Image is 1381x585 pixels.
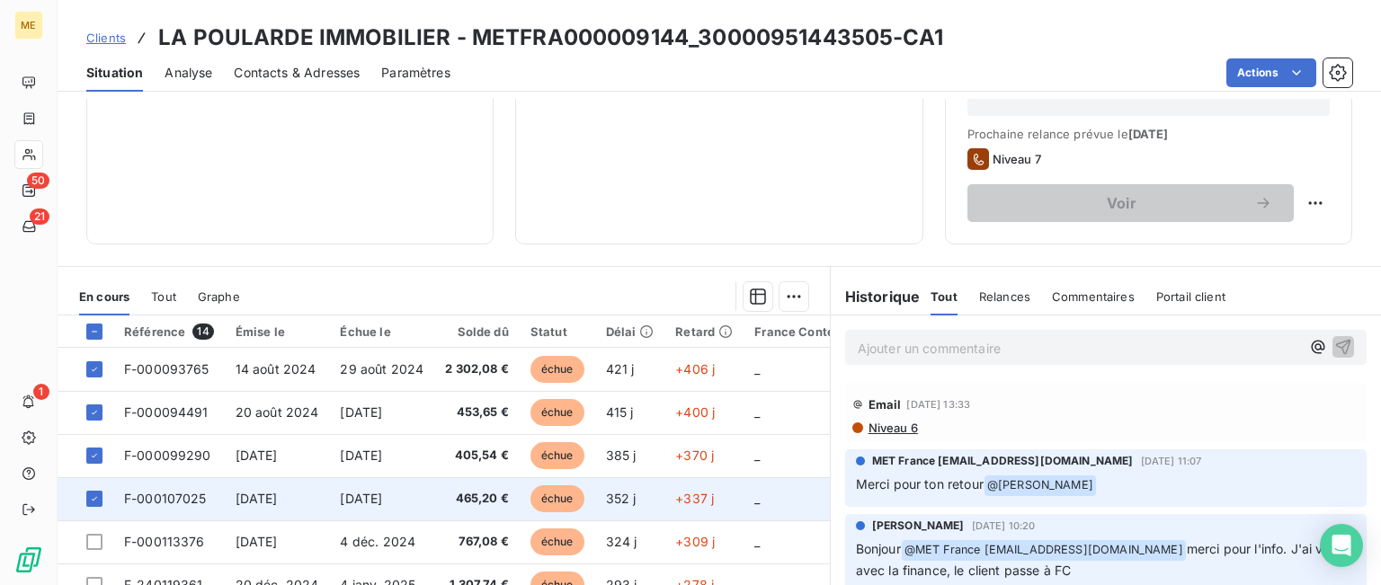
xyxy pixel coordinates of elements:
span: [DATE] 10:20 [972,520,1036,531]
span: [DATE] 11:07 [1141,456,1202,466]
span: 352 j [606,491,637,506]
span: _ [754,534,760,549]
span: +400 j [675,404,715,420]
span: @ MET France [EMAIL_ADDRESS][DOMAIN_NAME] [902,540,1186,561]
span: échue [530,528,584,555]
span: 415 j [606,404,634,420]
div: Référence [124,324,214,340]
span: F-000113376 [124,534,205,549]
span: [DATE] [340,404,382,420]
span: 21 [30,208,49,225]
span: 324 j [606,534,637,549]
span: Niveau 7 [993,152,1041,166]
span: Niveau 6 [867,421,918,435]
span: F-000093765 [124,361,209,377]
span: Portail client [1156,289,1225,304]
span: Tout [931,289,958,304]
span: 465,20 € [445,490,509,508]
span: échue [530,399,584,426]
span: [DATE] [1128,127,1169,141]
span: Situation [86,64,143,82]
span: _ [754,404,760,420]
div: Échue le [340,324,423,339]
span: 29 août 2024 [340,361,423,377]
div: Retard [675,324,733,339]
span: [DATE] [236,534,278,549]
span: 4 déc. 2024 [340,534,415,549]
span: Graphe [198,289,240,304]
span: 767,08 € [445,533,509,551]
button: Actions [1226,58,1316,87]
div: Émise le [236,324,319,339]
span: 453,65 € [445,403,509,421]
span: [PERSON_NAME] [872,518,965,534]
span: 385 j [606,448,637,463]
span: Prochaine relance prévue le [967,127,1330,141]
span: _ [754,361,760,377]
img: Logo LeanPay [14,545,43,574]
div: Statut [530,324,584,339]
div: ME [14,11,43,40]
span: merci pour l'info. J'ai vu avec la finance, le client passe à FC [856,541,1334,578]
div: France Contentieux - cloture [754,324,925,339]
span: 14 [192,324,213,340]
span: Contacts & Adresses [234,64,360,82]
span: échue [530,485,584,512]
span: Bonjour [856,541,901,556]
span: Analyse [165,64,212,82]
span: Paramètres [381,64,450,82]
div: Solde dû [445,324,509,339]
span: échue [530,356,584,383]
span: 14 août 2024 [236,361,316,377]
span: F-000099290 [124,448,211,463]
span: +337 j [675,491,714,506]
span: Email [869,397,902,412]
span: échue [530,442,584,469]
span: +309 j [675,534,715,549]
span: Clients [86,31,126,45]
span: 20 août 2024 [236,404,319,420]
span: [DATE] [340,491,382,506]
span: 2 302,08 € [445,360,509,378]
span: 1 [33,384,49,400]
span: [DATE] [340,448,382,463]
span: +370 j [675,448,714,463]
span: @ [PERSON_NAME] [985,475,1096,496]
span: Voir [989,196,1254,210]
div: Délai [606,324,655,339]
span: +406 j [675,361,715,377]
h3: LA POULARDE IMMOBILIER - METFRA000009144_30000951443505-CA1 [158,22,943,54]
a: Clients [86,29,126,47]
span: [DATE] [236,491,278,506]
span: Merci pour ton retour [856,476,984,492]
span: _ [754,448,760,463]
span: [DATE] [236,448,278,463]
span: Commentaires [1052,289,1135,304]
span: Tout [151,289,176,304]
span: Relances [979,289,1030,304]
span: [DATE] 13:33 [906,399,970,410]
span: F-000094491 [124,404,209,420]
span: MET France [EMAIL_ADDRESS][DOMAIN_NAME] [872,453,1134,469]
h6: Historique [831,286,921,307]
span: 405,54 € [445,447,509,465]
div: Open Intercom Messenger [1320,524,1363,567]
span: F-000107025 [124,491,207,506]
span: 421 j [606,361,635,377]
span: 50 [27,173,49,189]
span: _ [754,491,760,506]
span: En cours [79,289,129,304]
button: Voir [967,184,1294,222]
